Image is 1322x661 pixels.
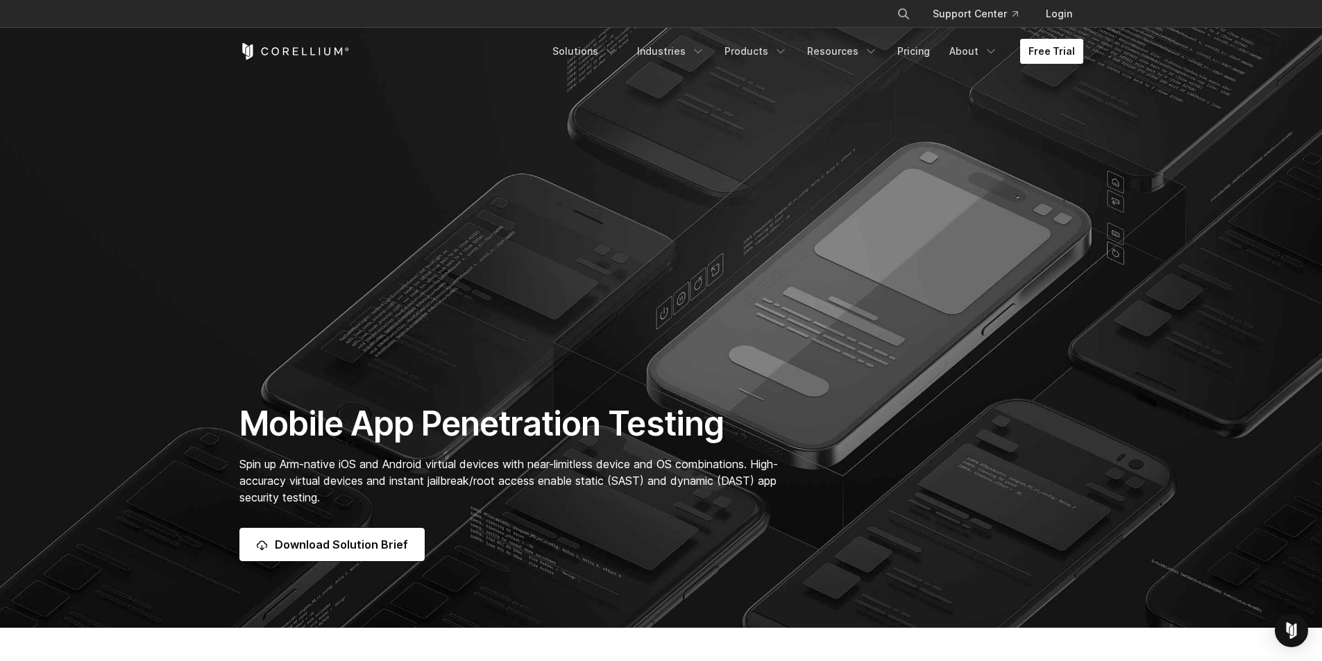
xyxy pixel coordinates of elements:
a: Products [716,39,796,64]
a: Industries [629,39,713,64]
button: Search [891,1,916,26]
a: Solutions [544,39,626,64]
span: Spin up Arm-native iOS and Android virtual devices with near-limitless device and OS combinations... [239,457,778,504]
a: Support Center [922,1,1029,26]
div: Navigation Menu [880,1,1083,26]
a: Corellium Home [239,43,350,60]
a: Login [1035,1,1083,26]
h1: Mobile App Penetration Testing [239,403,793,445]
div: Open Intercom Messenger [1275,614,1308,647]
span: Download Solution Brief [275,536,408,553]
a: Download Solution Brief [239,528,425,561]
div: Navigation Menu [544,39,1083,64]
a: Resources [799,39,886,64]
a: Free Trial [1020,39,1083,64]
a: Pricing [889,39,938,64]
a: About [941,39,1006,64]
